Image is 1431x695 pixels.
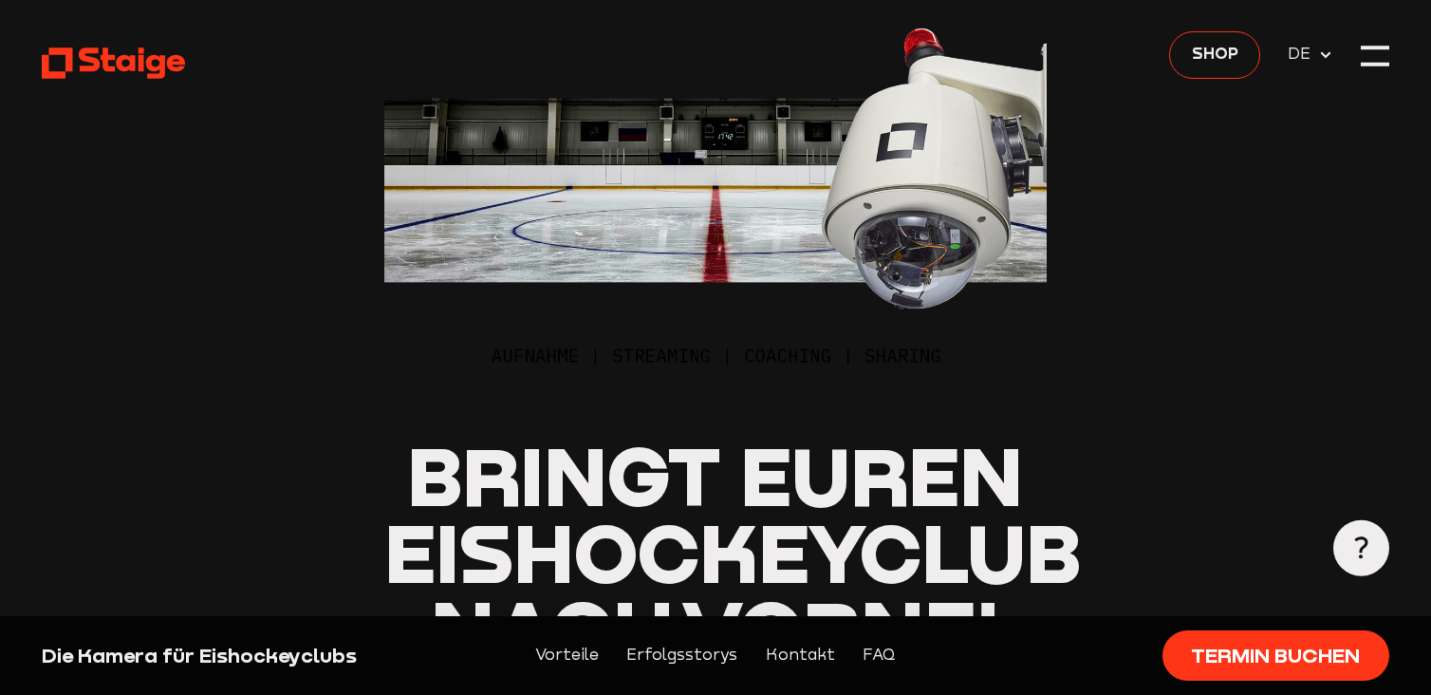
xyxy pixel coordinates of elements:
a: Vorteile [535,643,599,667]
div: Die Kamera für Eishockeyclubs [42,642,362,670]
a: Kontakt [766,643,835,667]
span: DE [1288,42,1317,66]
span: Shop [1192,42,1238,66]
a: Erfolgsstorys [626,643,737,667]
span: Bringt euren Eishockeyclub nach vorne! [384,426,1081,678]
a: FAQ [863,643,896,667]
a: Termin buchen [1162,630,1389,682]
a: Shop [1169,31,1259,79]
